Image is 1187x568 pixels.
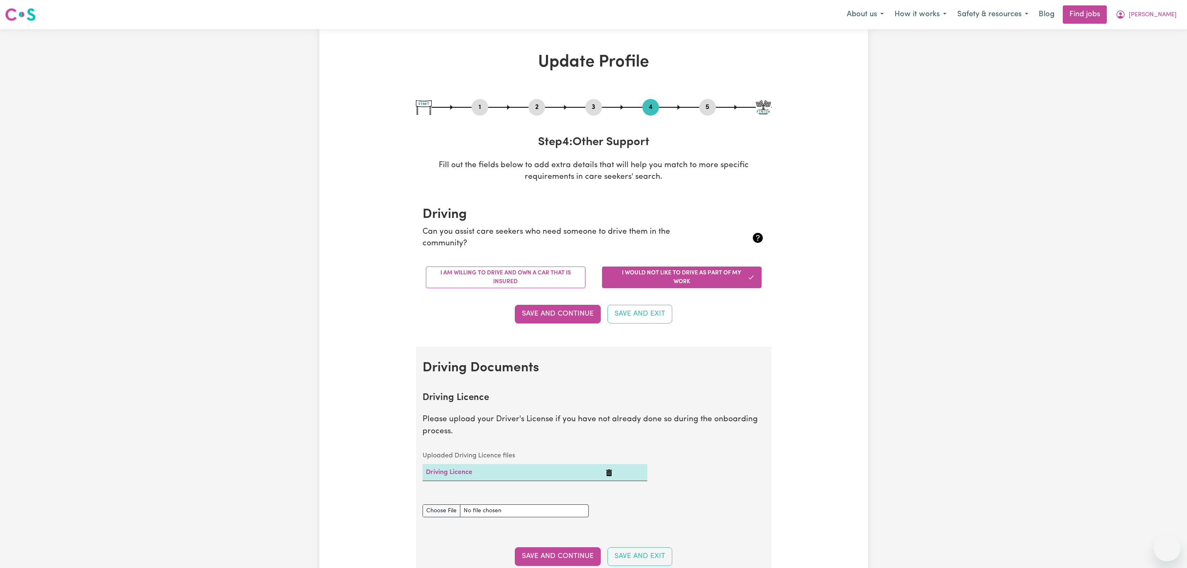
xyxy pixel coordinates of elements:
[1154,535,1180,561] iframe: Button to launch messaging window, conversation in progress
[416,160,772,184] p: Fill out the fields below to add extra details that will help you match to more specific requirem...
[952,6,1034,23] button: Safety & resources
[472,102,488,113] button: Go to step 1
[5,5,36,24] a: Careseekers logo
[1034,5,1059,24] a: Blog
[515,305,601,323] button: Save and Continue
[585,102,602,113] button: Go to step 3
[606,467,612,477] button: Delete Driving Licence
[699,102,716,113] button: Go to step 5
[1129,10,1177,20] span: [PERSON_NAME]
[426,267,585,288] button: I am willing to drive and own a car that is insured
[607,547,672,566] button: Save and Exit
[423,360,765,376] h2: Driving Documents
[423,447,647,464] caption: Uploaded Driving Licence files
[423,414,765,438] p: Please upload your Driver's License if you have not already done so during the onboarding process.
[423,207,765,222] h2: Driving
[423,393,765,404] h2: Driving Licence
[416,136,772,150] h3: Step 4 : Other Support
[528,102,545,113] button: Go to step 2
[607,305,672,323] button: Save and Exit
[416,52,772,72] h1: Update Profile
[1110,6,1182,23] button: My Account
[642,102,659,113] button: Go to step 4
[423,226,708,250] p: Can you assist care seekers who need someone to drive them in the community?
[515,547,601,566] button: Save and Continue
[841,6,889,23] button: About us
[602,267,762,288] button: I would not like to drive as part of my work
[426,469,472,476] a: Driving Licence
[5,7,36,22] img: Careseekers logo
[889,6,952,23] button: How it works
[1063,5,1107,24] a: Find jobs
